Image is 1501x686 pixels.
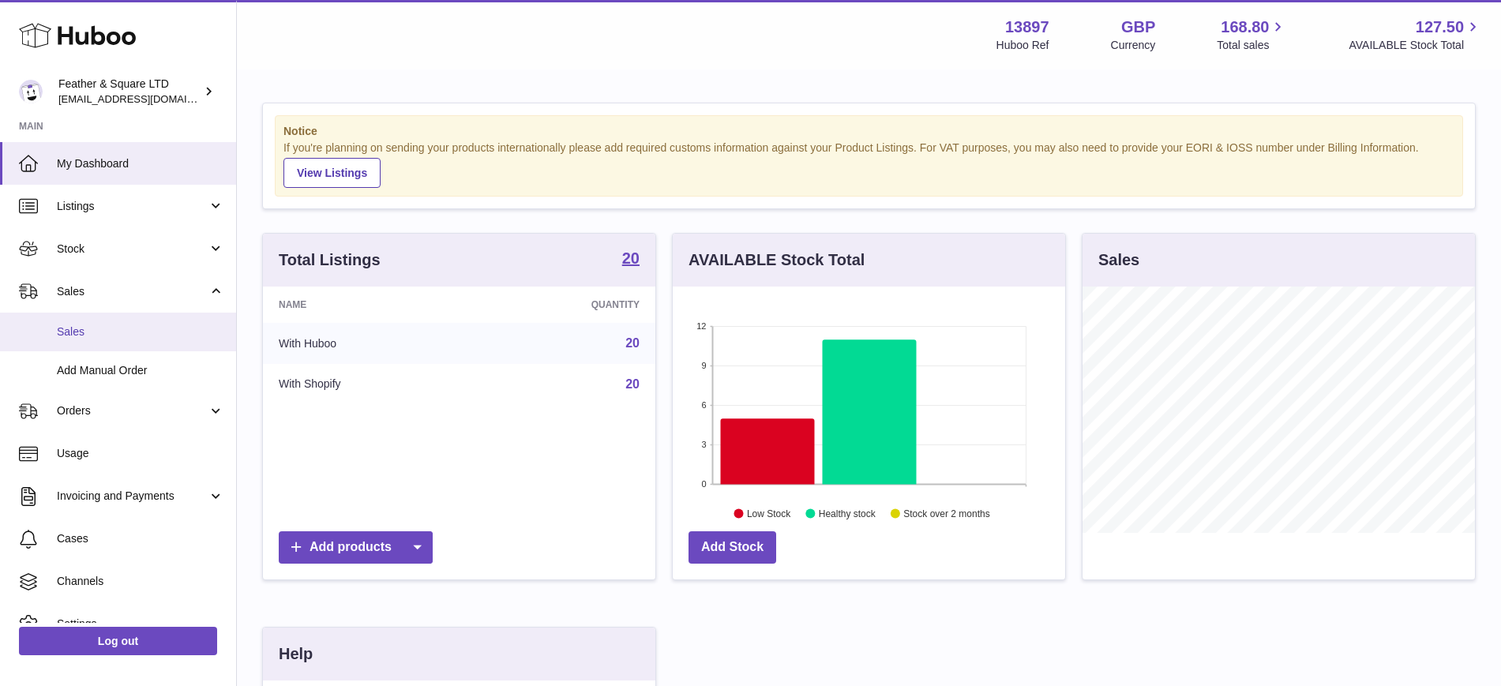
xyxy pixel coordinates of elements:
[475,287,655,323] th: Quantity
[689,249,865,271] h3: AVAILABLE Stock Total
[1221,17,1269,38] span: 168.80
[1217,38,1287,53] span: Total sales
[625,336,640,350] a: 20
[1111,38,1156,53] div: Currency
[57,242,208,257] span: Stock
[57,363,224,378] span: Add Manual Order
[747,508,791,519] text: Low Stock
[996,38,1049,53] div: Huboo Ref
[279,531,433,564] a: Add products
[57,324,224,339] span: Sales
[283,124,1454,139] strong: Notice
[1098,249,1139,271] h3: Sales
[622,250,640,266] strong: 20
[279,249,381,271] h3: Total Listings
[1217,17,1287,53] a: 168.80 Total sales
[903,508,989,519] text: Stock over 2 months
[57,531,224,546] span: Cases
[19,80,43,103] img: feathernsquare@gmail.com
[57,489,208,504] span: Invoicing and Payments
[57,403,208,418] span: Orders
[57,617,224,632] span: Settings
[625,377,640,391] a: 20
[1416,17,1464,38] span: 127.50
[58,92,232,105] span: [EMAIL_ADDRESS][DOMAIN_NAME]
[1349,38,1482,53] span: AVAILABLE Stock Total
[696,321,706,331] text: 12
[263,287,475,323] th: Name
[58,77,201,107] div: Feather & Square LTD
[689,531,776,564] a: Add Stock
[701,400,706,410] text: 6
[57,446,224,461] span: Usage
[283,158,381,188] a: View Listings
[283,141,1454,188] div: If you're planning on sending your products internationally please add required customs informati...
[701,440,706,449] text: 3
[1349,17,1482,53] a: 127.50 AVAILABLE Stock Total
[57,574,224,589] span: Channels
[279,643,313,665] h3: Help
[701,479,706,489] text: 0
[1005,17,1049,38] strong: 13897
[622,250,640,269] a: 20
[819,508,876,519] text: Healthy stock
[57,284,208,299] span: Sales
[57,156,224,171] span: My Dashboard
[1121,17,1155,38] strong: GBP
[263,364,475,405] td: With Shopify
[263,323,475,364] td: With Huboo
[19,627,217,655] a: Log out
[57,199,208,214] span: Listings
[701,361,706,370] text: 9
